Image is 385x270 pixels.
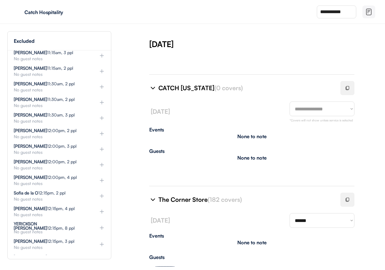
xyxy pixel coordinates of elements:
[149,196,157,203] img: chevron-right%20%281%29.svg
[14,143,47,149] strong: [PERSON_NAME]
[14,50,47,55] strong: [PERSON_NAME]
[14,103,89,108] div: No guest notes
[99,162,105,168] img: plus%20%281%29.svg
[149,127,354,132] div: Events
[14,222,88,230] div: 12:15pm, 8 ppl
[99,115,105,121] img: plus%20%281%29.svg
[14,97,47,102] strong: [PERSON_NAME]
[14,175,77,179] div: 12:00pm, 4 ppl
[14,150,89,154] div: No guest notes
[14,50,73,55] div: 11:15am, 3 ppl
[14,245,89,250] div: No guest notes
[99,84,105,90] img: plus%20%281%29.svg
[14,175,47,180] strong: [PERSON_NAME]
[14,230,89,234] div: No guest notes
[14,221,47,231] strong: YERICKSON [PERSON_NAME]
[14,65,47,71] strong: [PERSON_NAME]
[14,206,47,211] strong: [PERSON_NAME]
[14,72,89,76] div: No guest notes
[14,57,89,61] div: No guest notes
[99,68,105,74] img: plus%20%281%29.svg
[214,84,243,92] font: (0 covers)
[14,255,74,259] div: 1:00pm, 2 ppl
[14,206,75,211] div: 12:15pm, 4 ppl
[151,108,170,115] font: [DATE]
[14,181,89,186] div: No guest notes
[14,213,89,217] div: No guest notes
[149,255,354,260] div: Guests
[14,191,65,195] div: 12:15pm, 2 ppl
[237,134,267,139] div: None to note
[99,177,105,183] img: plus%20%281%29.svg
[14,159,47,164] strong: [PERSON_NAME]
[149,149,354,153] div: Guests
[14,128,47,133] strong: [PERSON_NAME]
[14,81,47,86] strong: [PERSON_NAME]
[237,240,267,245] div: None to note
[99,241,105,247] img: plus%20%281%29.svg
[208,196,242,203] font: (182 covers)
[365,8,372,16] img: file-02.svg
[14,160,76,164] div: 12:00pm, 2 ppl
[14,39,35,43] div: Excluded
[14,112,47,117] strong: [PERSON_NAME]
[99,146,105,152] img: plus%20%281%29.svg
[14,190,38,195] strong: Sofia de la O
[99,131,105,137] img: plus%20%281%29.svg
[12,7,22,17] img: yH5BAEAAAAALAAAAAABAAEAAAIBRAA7
[14,128,76,133] div: 12:00pm, 2 ppl
[14,197,89,201] div: No guest notes
[14,88,89,92] div: No guest notes
[290,118,353,122] font: *Covers will not show unless service is selected
[99,193,105,199] img: plus%20%281%29.svg
[99,225,105,231] img: plus%20%281%29.svg
[24,10,102,15] div: Catch Hospitality
[99,53,105,59] img: plus%20%281%29.svg
[14,82,75,86] div: 11:30am, 2 ppl
[151,216,170,224] font: [DATE]
[14,239,47,244] strong: [PERSON_NAME]
[14,135,89,139] div: No guest notes
[99,99,105,105] img: plus%20%281%29.svg
[14,166,89,170] div: No guest notes
[158,195,333,204] div: The Corner Store
[237,155,267,160] div: None to note
[158,84,333,92] div: CATCH [US_STATE]
[14,239,74,243] div: 12:15pm, 3 ppl
[14,97,75,102] div: 11:30am, 2 ppl
[14,66,73,70] div: 11:15am, 2 ppl
[99,209,105,215] img: plus%20%281%29.svg
[14,113,75,117] div: 11:30am, 3 ppl
[149,233,354,238] div: Events
[14,144,76,148] div: 12:00pm, 3 ppl
[14,254,47,259] strong: [PERSON_NAME]
[149,39,385,50] div: [DATE]
[14,119,89,123] div: No guest notes
[149,84,157,92] img: chevron-right%20%281%29.svg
